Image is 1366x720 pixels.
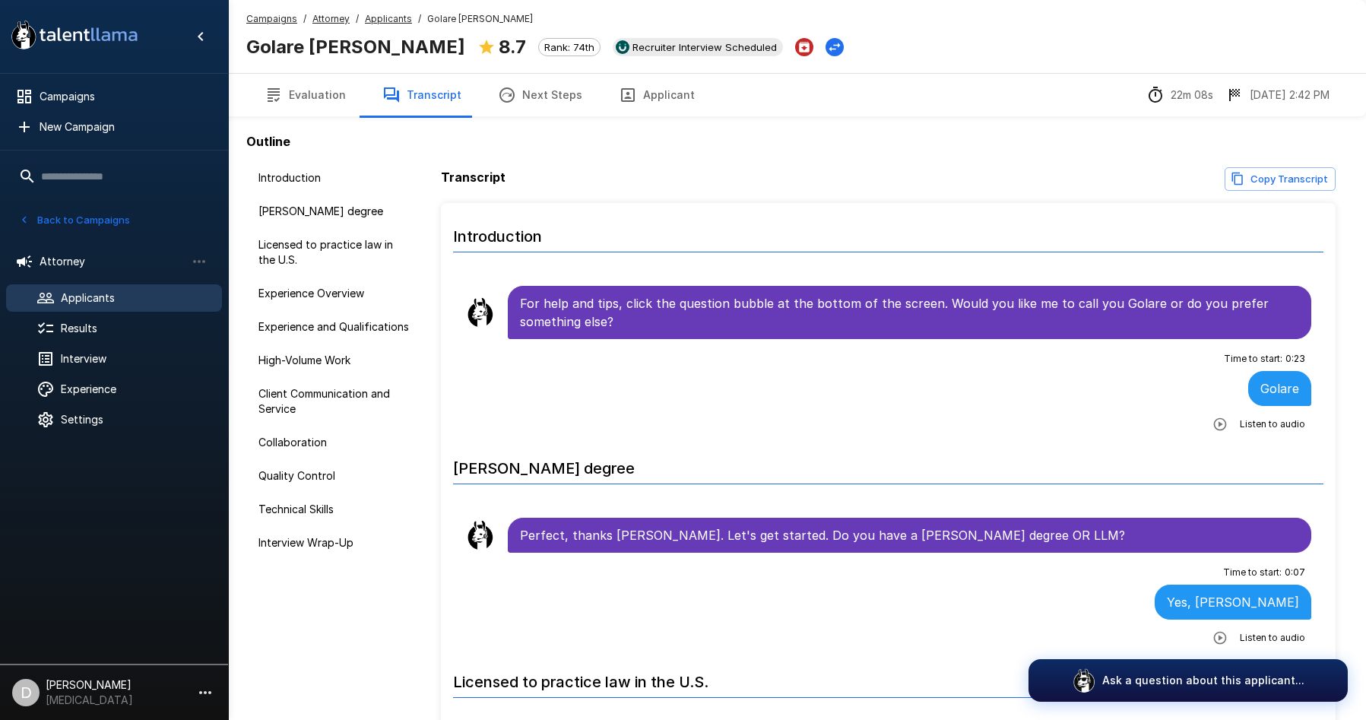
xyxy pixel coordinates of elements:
[520,526,1299,544] p: Perfect, thanks [PERSON_NAME]. Let's get started. Do you have a [PERSON_NAME] degree OR LLM?
[246,198,423,225] div: [PERSON_NAME] degree
[1285,351,1305,366] span: 0 : 23
[1224,351,1282,366] span: Time to start :
[258,353,410,368] span: High-Volume Work
[246,462,423,490] div: Quality Control
[826,38,844,56] button: Change Stage
[246,231,423,274] div: Licensed to practice law in the U.S.
[1223,565,1282,580] span: Time to start :
[1260,379,1299,398] p: Golare
[1225,167,1336,191] button: Copy Transcript
[1102,673,1304,688] p: Ask a question about this applicant...
[246,347,423,374] div: High-Volume Work
[246,496,423,523] div: Technical Skills
[441,170,506,185] b: Transcript
[616,40,629,54] img: ukg_logo.jpeg
[246,74,364,116] button: Evaluation
[453,444,1323,484] h6: [PERSON_NAME] degree
[246,36,465,58] b: Golare [PERSON_NAME]
[258,386,410,417] span: Client Communication and Service
[258,319,410,335] span: Experience and Qualifications
[626,41,783,53] span: Recruiter Interview Scheduled
[1028,659,1348,702] button: Ask a question about this applicant...
[499,36,526,58] b: 8.7
[1072,668,1096,693] img: logo_glasses@2x.png
[453,658,1323,698] h6: Licensed to practice law in the U.S.
[364,74,480,116] button: Transcript
[1225,86,1330,104] div: The date and time when the interview was completed
[246,429,423,456] div: Collaboration
[1285,565,1305,580] span: 0 : 07
[258,435,410,450] span: Collaboration
[1171,87,1213,103] p: 22m 08s
[1240,417,1305,432] span: Listen to audio
[246,380,423,423] div: Client Communication and Service
[465,520,496,550] img: llama_clean.png
[258,204,410,219] span: [PERSON_NAME] degree
[258,286,410,301] span: Experience Overview
[258,237,410,268] span: Licensed to practice law in the U.S.
[258,535,410,550] span: Interview Wrap-Up
[795,38,813,56] button: Archive Applicant
[480,74,601,116] button: Next Steps
[1250,87,1330,103] p: [DATE] 2:42 PM
[246,280,423,307] div: Experience Overview
[1167,593,1299,611] p: Yes, [PERSON_NAME]
[1240,630,1305,645] span: Listen to audio
[246,313,423,341] div: Experience and Qualifications
[539,41,600,53] span: Rank: 74th
[258,170,410,186] span: Introduction
[613,38,783,56] div: View profile in UKG
[258,468,410,484] span: Quality Control
[601,74,713,116] button: Applicant
[453,212,1323,252] h6: Introduction
[246,164,423,192] div: Introduction
[465,297,496,328] img: llama_clean.png
[520,294,1299,331] p: For help and tips, click the question bubble at the bottom of the screen. Would you like me to ca...
[1146,86,1213,104] div: The time between starting and completing the interview
[258,502,410,517] span: Technical Skills
[246,529,423,557] div: Interview Wrap-Up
